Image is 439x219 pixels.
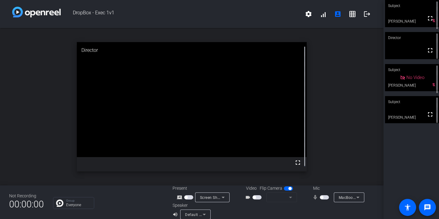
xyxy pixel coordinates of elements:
[12,7,61,17] img: white-gradient.svg
[334,10,341,18] mat-icon: account_box
[424,204,431,211] mat-icon: message
[9,193,44,199] div: Not Recording
[339,195,401,200] span: MacBook Pro Microphone (Built-in)
[312,194,320,201] mat-icon: mic_none
[173,185,234,192] div: Present
[305,10,312,18] mat-icon: settings
[56,199,63,207] img: Chat Icon
[246,185,257,192] span: Video
[316,7,330,21] button: signal_cellular_alt
[385,32,439,44] div: Director
[61,7,301,21] span: DropBox - Exec 1v1
[185,212,259,217] span: Default - MacBook Pro Speakers (Built-in)
[427,15,434,22] mat-icon: fullscreen
[349,10,356,18] mat-icon: grid_on
[245,194,252,201] mat-icon: videocam_outline
[173,211,180,218] mat-icon: volume_up
[406,75,424,80] span: No Video
[66,199,91,202] p: Group
[173,202,209,209] div: Speaker
[404,204,411,211] mat-icon: accessibility
[427,47,434,54] mat-icon: fullscreen
[307,185,368,192] div: Mic
[427,111,434,118] mat-icon: fullscreen
[363,10,371,18] mat-icon: logout
[200,195,227,200] span: Screen Sharing
[9,197,44,212] span: 00:00:00
[385,64,439,76] div: Subject
[294,159,302,166] mat-icon: fullscreen
[385,96,439,108] div: Subject
[66,203,91,207] p: Everyone
[177,194,184,201] mat-icon: screen_share_outline
[260,185,282,192] span: Flip Camera
[77,42,307,59] div: Director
